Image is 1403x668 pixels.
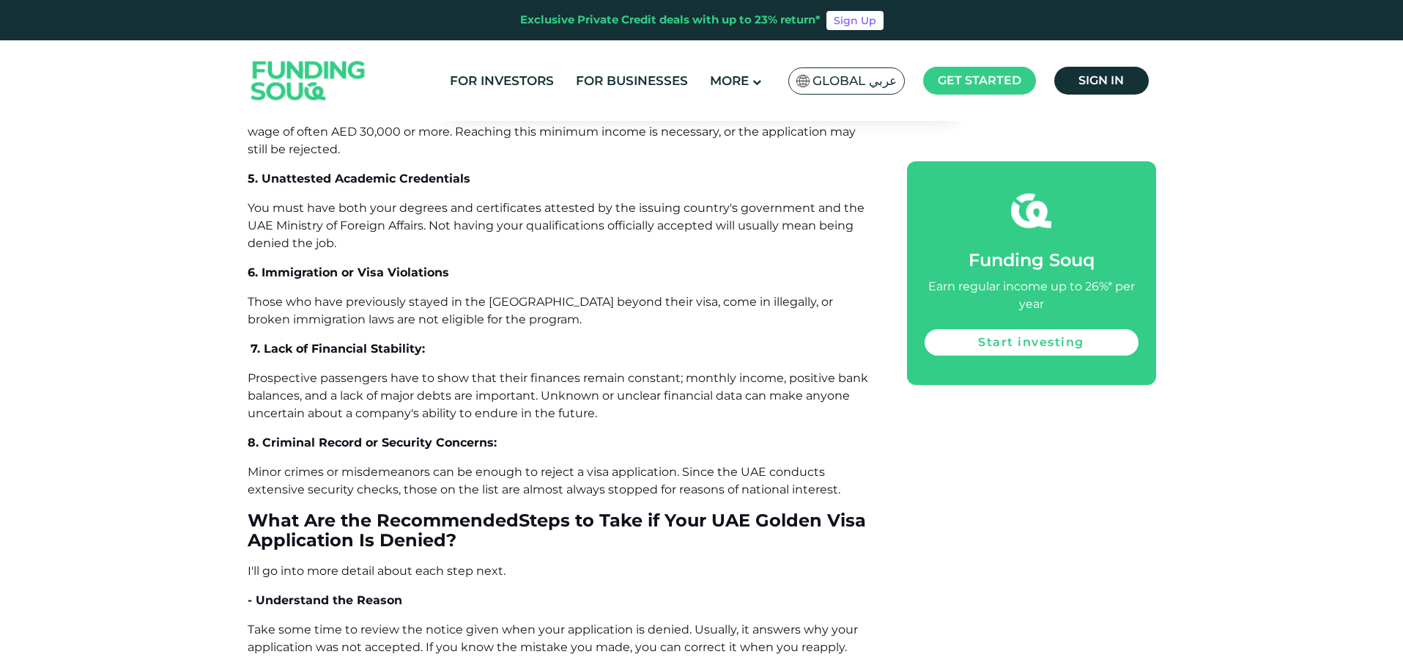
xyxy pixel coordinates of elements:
[248,371,868,420] span: Prospective passengers have to show that their finances remain constant; monthly income, positive...
[796,75,810,87] img: SA Flag
[826,11,884,30] a: Sign Up
[237,44,380,118] img: Logo
[572,69,692,93] a: For Businesses
[248,623,858,654] span: Take some time to review the notice given when your application is denied. Usually, it answers wh...
[812,73,897,89] span: Global عربي
[248,107,856,156] span: Among the Golden Visa categories, those for skilled professionals require employees to have a mon...
[248,465,840,496] span: Minor crimes or misdemeanors can be enough to reject a visa application. Since the UAE conducts e...
[248,593,402,607] span: - Understand the Reason
[251,342,425,356] span: 7. Lack of Financial Stability:
[248,510,866,551] span: Steps to Take if Your UAE Golden Visa Application Is Denied?
[248,510,519,531] span: What Are the Recommended
[1011,191,1051,231] img: fsicon
[969,249,1095,271] span: Funding Souq
[248,295,833,326] span: Those who have previously stayed in the [GEOGRAPHIC_DATA] beyond their visa, come in illegally, o...
[1078,73,1124,87] span: Sign in
[1054,67,1149,95] a: Sign in
[710,73,749,88] span: More
[938,73,1021,87] span: Get started
[248,436,497,449] span: 8. Criminal Record or Security Concerns:
[248,265,449,279] span: 6. Immigration or Visa Violations
[520,12,821,29] div: Exclusive Private Credit deals with up to 23% return*
[925,278,1139,313] div: Earn regular income up to 26%* per year
[248,564,506,578] span: I'll go into more detail about each step next.
[248,172,470,186] span: 5. Unattested Academic Credentials
[446,69,558,93] a: For Investors
[248,201,865,250] span: You must have both your degrees and certificates attested by the issuing country's government and...
[925,329,1139,356] a: Start investing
